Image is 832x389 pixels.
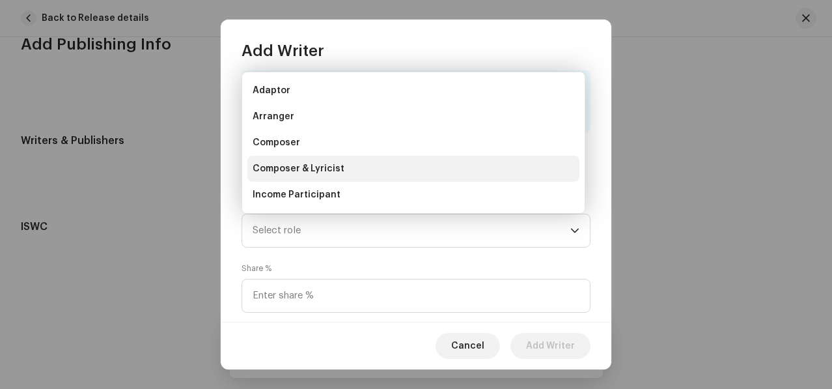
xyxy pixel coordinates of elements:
[253,162,344,175] span: Composer & Lyricist
[247,130,579,156] li: Composer
[526,333,575,359] span: Add Writer
[247,208,579,234] li: Lyricist
[247,182,579,208] li: Income Participant
[242,72,585,343] ul: Option List
[242,263,271,274] label: Share %
[247,156,579,182] li: Composer & Lyricist
[253,84,290,97] span: Adaptor
[253,188,340,201] span: Income Participant
[570,214,579,247] div: dropdown trigger
[253,136,300,149] span: Composer
[451,333,484,359] span: Cancel
[242,279,590,313] input: Enter share %
[253,214,570,247] span: Select role
[436,333,500,359] button: Cancel
[247,104,579,130] li: Arranger
[242,40,324,61] span: Add Writer
[510,333,590,359] button: Add Writer
[247,78,579,104] li: Adaptor
[253,110,294,123] span: Arranger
